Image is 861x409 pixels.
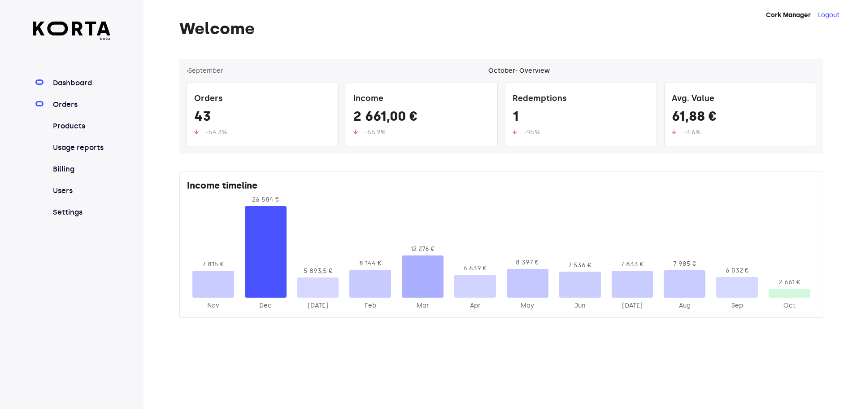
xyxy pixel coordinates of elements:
[664,301,705,310] div: 2025-Aug
[507,301,548,310] div: 2025-May
[353,129,358,134] img: up
[33,22,111,35] img: Korta
[297,267,339,276] div: 5 893,5 €
[51,164,111,175] a: Billing
[716,266,758,275] div: 6 032 €
[51,99,111,110] a: Orders
[454,301,496,310] div: 2025-Apr
[454,264,496,273] div: 6 639 €
[513,108,649,128] div: 1
[51,207,111,218] a: Settings
[33,22,111,42] a: beta
[672,90,809,108] div: Avg. Value
[194,129,199,134] img: up
[192,301,234,310] div: 2024-Nov
[194,108,331,128] div: 43
[769,301,810,310] div: 2025-Oct
[664,259,705,268] div: 7 985 €
[187,179,816,195] div: Income timeline
[672,108,809,128] div: 61,88 €
[194,90,331,108] div: Orders
[683,128,700,136] span: -3.6%
[559,301,601,310] div: 2025-Jun
[33,35,111,42] span: beta
[716,301,758,310] div: 2025-Sep
[51,78,111,88] a: Dashboard
[513,129,517,134] img: up
[349,301,391,310] div: 2025-Feb
[51,185,111,196] a: Users
[245,195,287,204] div: 26 584 €
[612,301,653,310] div: 2025-Jul
[206,128,227,136] span: -54.3%
[192,260,234,269] div: 7 815 €
[353,108,490,128] div: 2 661,00 €
[513,90,649,108] div: Redemptions
[766,11,811,19] strong: Cork Manager
[672,129,676,134] img: up
[769,278,810,287] div: 2 661 €
[507,258,548,267] div: 8 397 €
[365,128,386,136] span: -55.9%
[402,245,444,254] div: 12 276 €
[559,261,601,270] div: 7 536 €
[353,90,490,108] div: Income
[51,142,111,153] a: Usage reports
[179,20,823,38] h1: Welcome
[187,66,223,75] button: ‹September
[51,121,111,132] a: Products
[818,11,839,20] button: Logout
[297,301,339,310] div: 2025-Jan
[488,66,550,75] div: October - Overview
[349,259,391,268] div: 8 144 €
[245,301,287,310] div: 2024-Dec
[402,301,444,310] div: 2025-Mar
[524,128,540,136] span: -95%
[612,260,653,269] div: 7 833 €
